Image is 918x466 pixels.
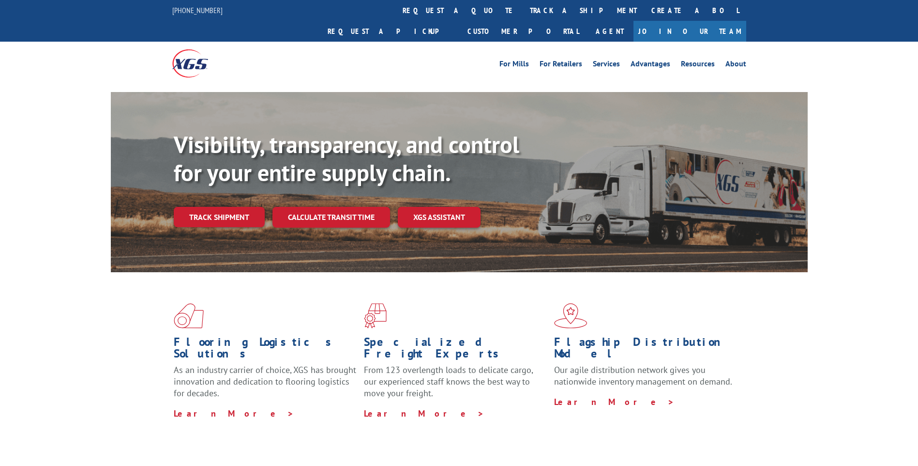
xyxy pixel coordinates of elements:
img: xgs-icon-flagship-distribution-model-red [554,303,587,328]
a: Learn More > [174,408,294,419]
h1: Specialized Freight Experts [364,336,547,364]
h1: Flagship Distribution Model [554,336,737,364]
span: Our agile distribution network gives you nationwide inventory management on demand. [554,364,732,387]
a: Resources [681,60,715,71]
a: XGS ASSISTANT [398,207,481,228]
a: Advantages [631,60,670,71]
a: [PHONE_NUMBER] [172,5,223,15]
img: xgs-icon-total-supply-chain-intelligence-red [174,303,204,328]
a: Request a pickup [320,21,460,42]
a: For Mills [499,60,529,71]
a: For Retailers [540,60,582,71]
span: As an industry carrier of choice, XGS has brought innovation and dedication to flooring logistics... [174,364,356,399]
a: Track shipment [174,207,265,227]
a: Join Our Team [633,21,746,42]
a: Calculate transit time [272,207,390,228]
p: From 123 overlength loads to delicate cargo, our experienced staff knows the best way to move you... [364,364,547,407]
a: Customer Portal [460,21,586,42]
a: Services [593,60,620,71]
b: Visibility, transparency, and control for your entire supply chain. [174,129,519,187]
img: xgs-icon-focused-on-flooring-red [364,303,387,328]
h1: Flooring Logistics Solutions [174,336,357,364]
a: About [725,60,746,71]
a: Learn More > [554,396,675,407]
a: Learn More > [364,408,484,419]
a: Agent [586,21,633,42]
